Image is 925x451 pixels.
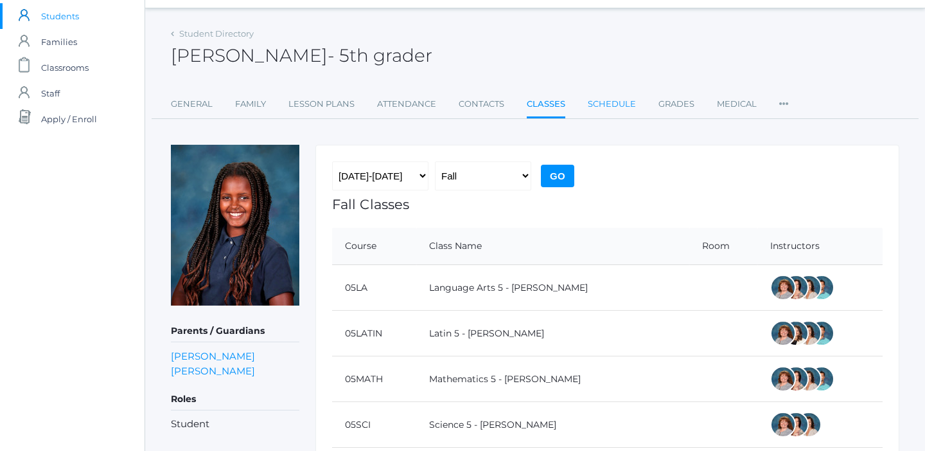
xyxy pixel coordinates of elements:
div: Sarah Bence [770,275,796,300]
a: Attendance [377,91,436,117]
div: Sarah Bence [770,320,796,346]
a: Contacts [459,91,504,117]
h5: Roles [171,389,299,410]
div: Rebecca Salazar [783,275,809,300]
a: Medical [717,91,757,117]
a: Schedule [588,91,636,117]
th: Class Name [416,228,689,265]
div: Cari Burke [796,275,822,300]
input: Go [541,165,574,187]
th: Course [332,228,416,265]
div: Westen Taylor [809,366,834,392]
div: Teresa Deutsch [783,320,809,346]
td: 05LATIN [332,311,416,356]
div: Rebecca Salazar [783,366,809,392]
a: Grades [658,91,694,117]
div: Cari Burke [796,412,822,437]
td: 05MATH [332,356,416,402]
span: Students [41,3,79,29]
td: 05LA [332,265,416,311]
span: Staff [41,80,60,106]
div: Cari Burke [796,366,822,392]
div: Westen Taylor [809,275,834,300]
span: - 5th grader [328,44,432,66]
div: Cari Burke [796,320,822,346]
a: General [171,91,213,117]
a: [PERSON_NAME] [171,364,255,378]
h2: [PERSON_NAME] [171,46,432,66]
li: Student [171,417,299,432]
div: Rebecca Salazar [783,412,809,437]
a: Science 5 - [PERSON_NAME] [429,419,556,430]
td: 05SCI [332,402,416,448]
div: Sarah Bence [770,366,796,392]
div: Sarah Bence [770,412,796,437]
img: Norah Hosking [171,145,299,306]
h1: Fall Classes [332,197,883,212]
h5: Parents / Guardians [171,320,299,342]
a: Student Directory [179,28,254,39]
a: Classes [527,91,565,119]
a: Latin 5 - [PERSON_NAME] [429,327,544,339]
span: Families [41,29,77,55]
a: Mathematics 5 - [PERSON_NAME] [429,373,581,385]
th: Instructors [757,228,883,265]
span: Apply / Enroll [41,106,97,132]
th: Room [689,228,757,265]
div: Westen Taylor [809,320,834,346]
span: Classrooms [41,55,89,80]
a: Family [235,91,266,117]
a: [PERSON_NAME] [171,349,255,364]
a: Language Arts 5 - [PERSON_NAME] [429,282,588,293]
a: Lesson Plans [288,91,355,117]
